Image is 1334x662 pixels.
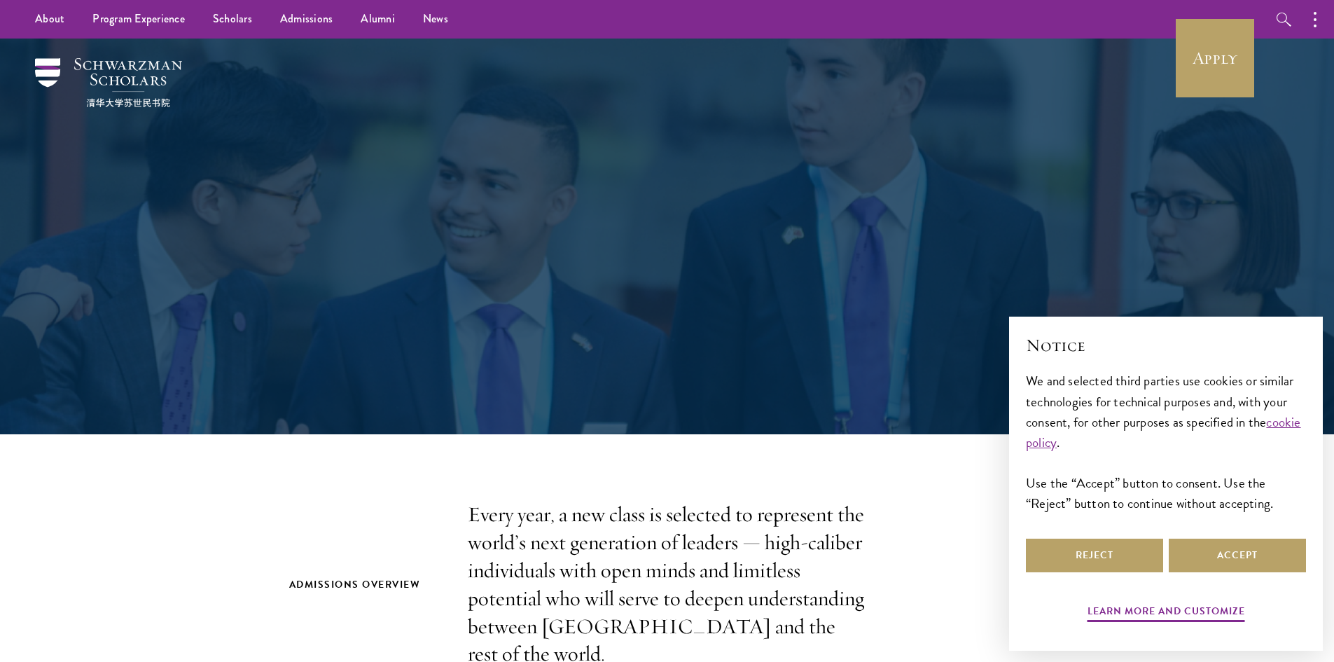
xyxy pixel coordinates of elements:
[1026,539,1163,572] button: Reject
[35,58,182,107] img: Schwarzman Scholars
[1169,539,1306,572] button: Accept
[1026,333,1306,357] h2: Notice
[1026,371,1306,513] div: We and selected third parties use cookies or similar technologies for technical purposes and, wit...
[289,576,440,593] h2: Admissions Overview
[1088,602,1245,624] button: Learn more and customize
[1176,19,1254,97] a: Apply
[1026,412,1301,453] a: cookie policy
